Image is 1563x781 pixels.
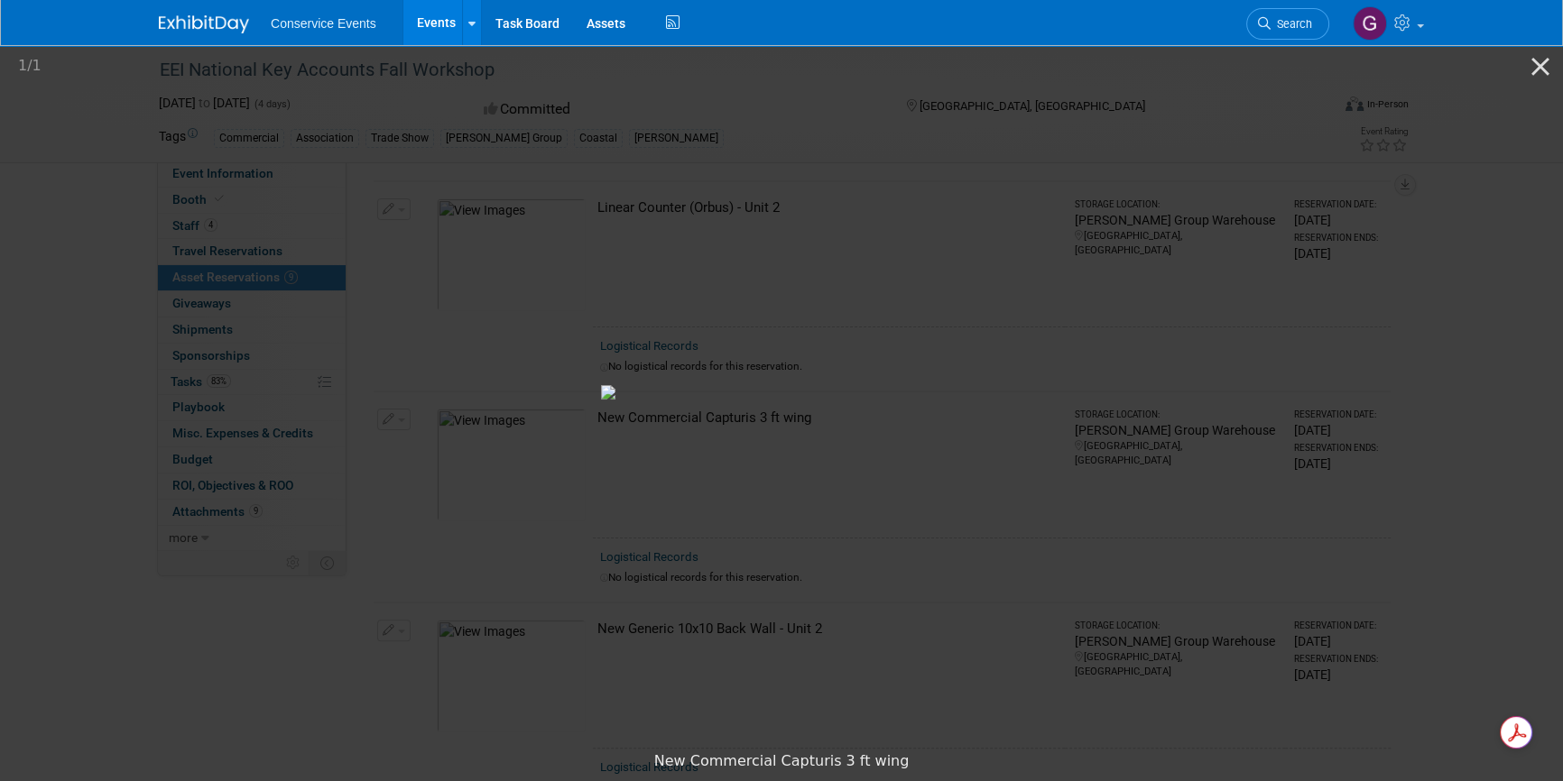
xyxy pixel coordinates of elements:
[159,15,249,33] img: ExhibitDay
[1353,6,1387,41] img: Gayle Reese
[32,57,42,74] span: 1
[601,385,962,400] img: New Commercial Capturis 3 ft wing
[271,16,376,31] span: Conservice Events
[18,57,27,74] span: 1
[1271,17,1312,31] span: Search
[1246,8,1329,40] a: Search
[1518,45,1563,87] button: Close gallery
